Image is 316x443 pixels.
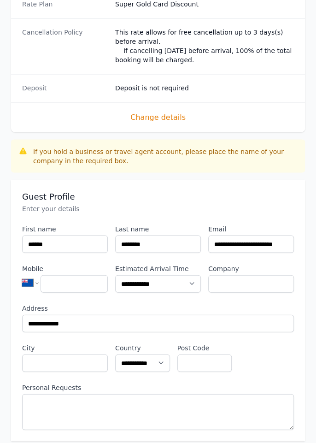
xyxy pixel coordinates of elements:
[115,28,294,65] div: This rate allows for free cancellation up to 3 days(s) before arrival. If cancelling [DATE] befor...
[208,224,294,233] label: Email
[115,343,170,352] label: Country
[22,224,108,233] label: First name
[208,264,294,273] label: Company
[22,28,108,65] dt: Cancellation Policy
[22,204,294,213] p: Enter your details
[33,147,298,165] div: If you hold a business or travel agent account, please place the name of your company in the requ...
[22,303,294,313] label: Address
[22,83,108,93] dt: Deposit
[22,191,294,202] h3: Guest Profile
[22,112,294,123] span: Change details
[115,224,201,233] label: Last name
[22,264,108,273] label: Mobile
[115,264,201,273] label: Estimated Arrival Time
[22,343,108,352] label: City
[22,383,294,392] label: Personal Requests
[115,83,294,93] dd: Deposit is not required
[177,343,232,352] label: Post Code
